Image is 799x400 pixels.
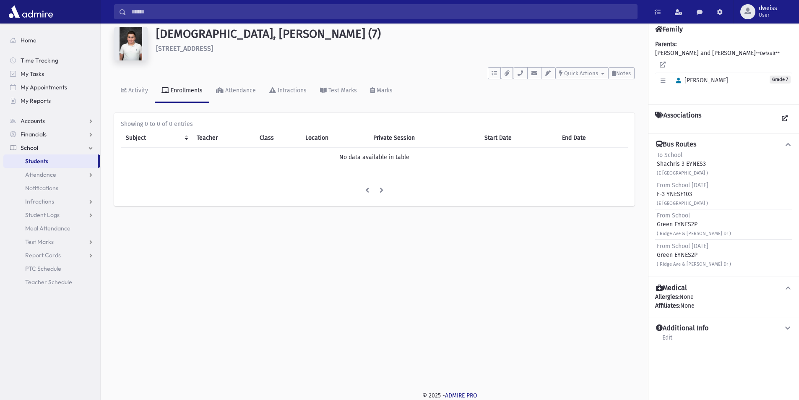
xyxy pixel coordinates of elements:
div: Marks [375,87,393,94]
a: Attendance [209,79,263,103]
a: Meal Attendance [3,222,100,235]
div: Shachris 3 EYNES3 [657,151,708,177]
th: Location [300,128,369,148]
h4: Additional Info [656,324,708,333]
button: Notes [608,67,635,79]
a: Financials [3,128,100,141]
a: Edit [662,333,673,348]
button: Quick Actions [555,67,608,79]
span: Notes [616,70,631,76]
span: Quick Actions [564,70,598,76]
th: Teacher [192,128,255,148]
div: Green EYNES2P [657,211,731,238]
span: Home [21,37,36,44]
a: Students [3,154,98,168]
h6: [STREET_ADDRESS] [156,44,635,52]
h4: Bus Routes [656,140,696,149]
div: Green EYNES2P [657,242,731,268]
div: [PERSON_NAME] and [PERSON_NAME] [655,40,792,97]
span: To School [657,152,682,159]
a: View all Associations [777,111,792,126]
div: F-3 YNESF103 [657,181,708,207]
button: Bus Routes [655,140,792,149]
span: Report Cards [25,251,61,259]
img: AdmirePro [7,3,55,20]
a: Attendance [3,168,100,181]
a: My Tasks [3,67,100,81]
a: ADMIRE PRO [445,392,477,399]
td: No data available in table [121,148,628,167]
div: Showing 0 to 0 of 0 entries [121,120,628,128]
span: From School [DATE] [657,243,708,250]
span: My Appointments [21,84,67,91]
span: From School [DATE] [657,182,708,189]
th: End Date [557,128,628,148]
a: Notifications [3,181,100,195]
div: None [655,293,792,310]
span: User [759,12,777,18]
a: Activity [114,79,155,103]
span: PTC Schedule [25,265,61,272]
th: Private Session [368,128,479,148]
span: Notifications [25,184,58,192]
span: Teacher Schedule [25,278,72,286]
a: Test Marks [313,79,364,103]
a: My Reports [3,94,100,107]
div: None [655,301,792,310]
a: Time Tracking [3,54,100,67]
b: Affiliates: [655,302,680,309]
div: Test Marks [327,87,357,94]
span: My Tasks [21,70,44,78]
small: (E [GEOGRAPHIC_DATA] ) [657,201,708,206]
a: Infractions [263,79,313,103]
span: From School [657,212,690,219]
a: School [3,141,100,154]
div: Enrollments [169,87,203,94]
a: Student Logs [3,208,100,222]
a: Test Marks [3,235,100,248]
a: My Appointments [3,81,100,94]
a: Teacher Schedule [3,275,100,289]
div: Activity [127,87,148,94]
div: © 2025 - [114,391,786,400]
h4: Medical [656,284,687,293]
a: Enrollments [155,79,209,103]
span: Infractions [25,198,54,205]
span: [PERSON_NAME] [672,77,728,84]
h4: Family [655,25,683,33]
span: Time Tracking [21,57,58,64]
small: (E [GEOGRAPHIC_DATA] ) [657,170,708,176]
b: Parents: [655,41,677,48]
span: Students [25,157,48,165]
span: Meal Attendance [25,225,70,232]
a: Marks [364,79,399,103]
span: Student Logs [25,211,60,219]
a: Infractions [3,195,100,208]
span: dweiss [759,5,777,12]
small: ( Ridge Ave & [PERSON_NAME] Dr ) [657,261,731,267]
th: Subject [121,128,192,148]
th: Start Date [479,128,557,148]
input: Search [126,4,637,19]
span: School [21,144,38,152]
span: Grade 7 [770,76,791,84]
a: Report Cards [3,248,100,262]
h1: [DEMOGRAPHIC_DATA], [PERSON_NAME] (7) [156,27,635,41]
button: Medical [655,284,792,293]
a: PTC Schedule [3,262,100,275]
span: Attendance [25,171,56,178]
a: Home [3,34,100,47]
b: Allergies: [655,293,679,301]
a: Accounts [3,114,100,128]
span: Accounts [21,117,45,125]
span: Test Marks [25,238,54,246]
span: Financials [21,131,47,138]
div: Attendance [224,87,256,94]
th: Class [255,128,300,148]
div: Infractions [276,87,307,94]
button: Additional Info [655,324,792,333]
span: My Reports [21,97,51,105]
small: ( Ridge Ave & [PERSON_NAME] Dr ) [657,231,731,236]
img: 9kAAAAAAAAAAAAAAAAAAAAAAAAAAAAAAAAAAAAAAAAAAAAAAAAAAAAAAAAAAAAAAAAAAAAAAAAAAAAAAAAAAAAAAAAAAAAAAA... [114,27,148,60]
h4: Associations [655,111,701,126]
